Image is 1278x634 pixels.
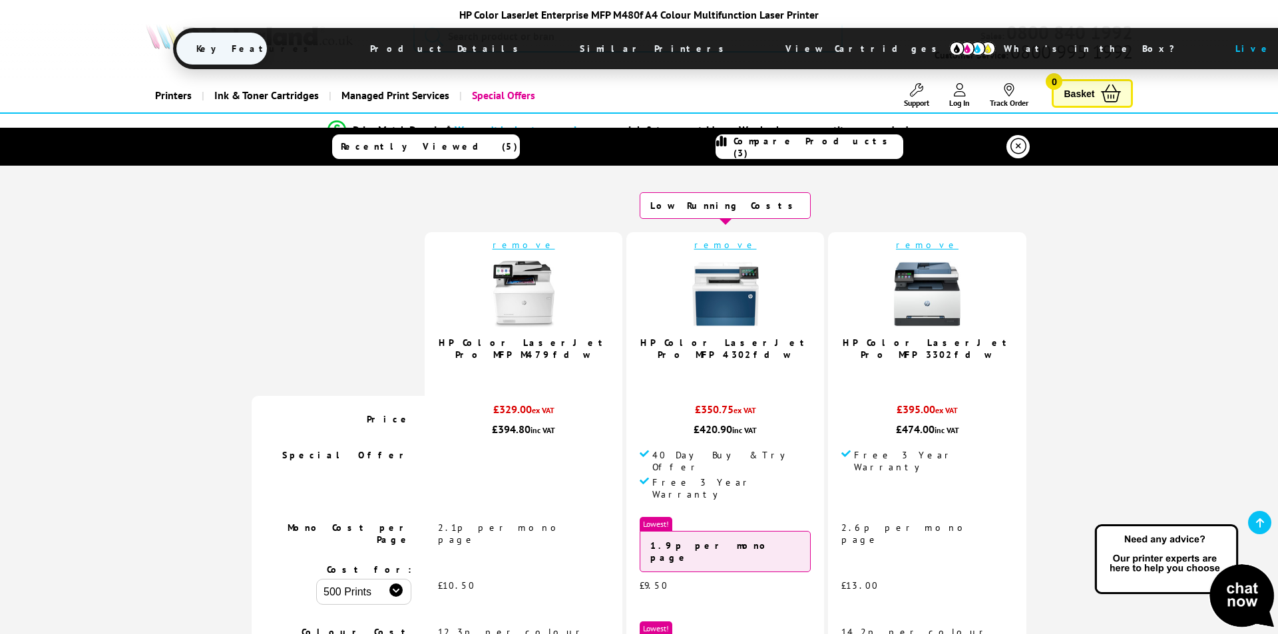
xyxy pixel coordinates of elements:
span: inc VAT [935,425,959,435]
img: HP-4302fdw-Front-Main-Small.jpg [692,261,759,327]
span: inc VAT [531,425,555,435]
div: Low Running Costs [640,192,811,219]
div: £394.80 [438,422,609,436]
div: £350.75 [640,402,811,422]
span: / 5 [730,367,744,383]
span: Similar Printers [560,33,751,65]
span: Free 3 Year Warranty [652,476,811,500]
div: £474.00 [841,422,1013,436]
span: Recently Viewed (5) [341,140,518,152]
span: Price [367,413,411,425]
a: HP Color LaserJet Pro MFP M479fdw [439,337,608,361]
div: £395.00 [841,402,1013,422]
span: Cost for: [327,563,411,575]
span: 0 [1046,73,1062,90]
a: Printers [145,79,202,112]
span: We won’t be beaten on price, [455,123,589,136]
a: Basket 0 [1052,79,1133,108]
a: HP Color LaserJet Pro MFP 4302fdw [640,337,810,361]
span: Compare Products (3) [734,135,903,159]
a: remove [694,239,757,251]
span: Lowest! [640,517,672,531]
div: HP Color LaserJet Enterprise MFP M480f A4 Colour Multifunction Laser Printer [173,8,1105,21]
span: inc VAT [732,425,757,435]
a: remove [896,239,958,251]
img: Open Live Chat window [1092,522,1278,631]
span: Support [904,98,929,108]
div: £329.00 [438,402,609,422]
span: ex VAT [935,405,958,415]
span: ex VAT [532,405,554,415]
img: HP-M479fdw-Front-Small.jpg [491,261,557,327]
img: hp-mfp-3302fdn-front-2-small.jpg [894,261,960,327]
a: Special Offers [459,79,545,112]
span: Basket [1064,84,1094,102]
span: 2.6p per mono page [841,522,970,546]
a: Log In [949,83,970,108]
span: £10.50 [438,579,475,591]
span: Log In [949,98,970,108]
span: £13.00 [841,579,879,591]
strong: 1.9p per mono page [650,540,771,563]
span: 5.0 [714,367,730,383]
span: / 5 [528,367,542,383]
span: Special Offer [282,449,411,461]
div: £420.90 [640,422,811,436]
a: Managed Print Services [329,79,459,112]
span: Free 3 Year Warranty [854,449,1013,473]
span: What’s in the Box? [984,33,1207,65]
li: modal_Promise [113,118,1123,142]
span: £9.50 [640,579,668,591]
span: 4.9 [512,367,528,383]
span: Key Features [176,33,335,65]
span: ex VAT [734,405,756,415]
span: View Cartridges [765,31,969,66]
a: Support [904,83,929,108]
span: Product Details [350,33,545,65]
span: 2.1p per mono page [438,522,564,546]
span: Ink & Toner Cartridges [214,79,319,112]
div: - even on ink & toner cartridges - We check our competitors every day! [451,123,909,136]
a: Compare Products (3) [716,134,903,159]
a: remove [493,239,555,251]
span: 40 Day Buy & Try Offer [652,449,811,473]
a: Ink & Toner Cartridges [202,79,329,112]
a: Recently Viewed (5) [332,134,520,159]
img: cmyk-icon.svg [949,41,996,56]
span: Mono Cost per Page [288,522,411,546]
a: HP Color LaserJet Pro MFP 3302fdw [843,337,1012,361]
span: Price Match Promise* [353,123,451,136]
a: Track Order [990,83,1028,108]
